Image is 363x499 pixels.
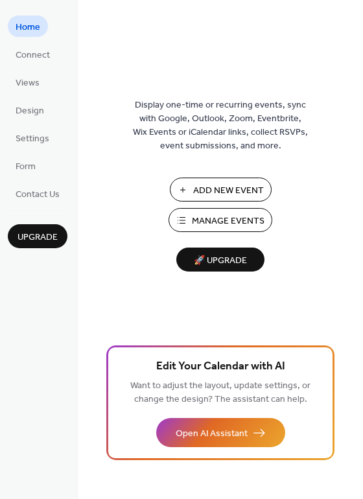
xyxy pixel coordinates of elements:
[130,377,310,408] span: Want to adjust the layout, update settings, or change the design? The assistant can help.
[156,418,285,447] button: Open AI Assistant
[184,252,257,270] span: 🚀 Upgrade
[16,76,40,90] span: Views
[8,71,47,93] a: Views
[8,99,52,121] a: Design
[133,99,308,153] span: Display one-time or recurring events, sync with Google, Outlook, Zoom, Eventbrite, Wix Events or ...
[170,178,272,202] button: Add New Event
[16,160,36,174] span: Form
[8,16,48,37] a: Home
[8,155,43,176] a: Form
[8,43,58,65] a: Connect
[16,188,60,202] span: Contact Us
[192,215,264,228] span: Manage Events
[16,132,49,146] span: Settings
[169,208,272,232] button: Manage Events
[193,184,264,198] span: Add New Event
[8,183,67,204] a: Contact Us
[176,248,264,272] button: 🚀 Upgrade
[16,21,40,34] span: Home
[8,224,67,248] button: Upgrade
[16,49,50,62] span: Connect
[8,127,57,148] a: Settings
[176,427,248,441] span: Open AI Assistant
[16,104,44,118] span: Design
[156,358,285,376] span: Edit Your Calendar with AI
[18,231,58,244] span: Upgrade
